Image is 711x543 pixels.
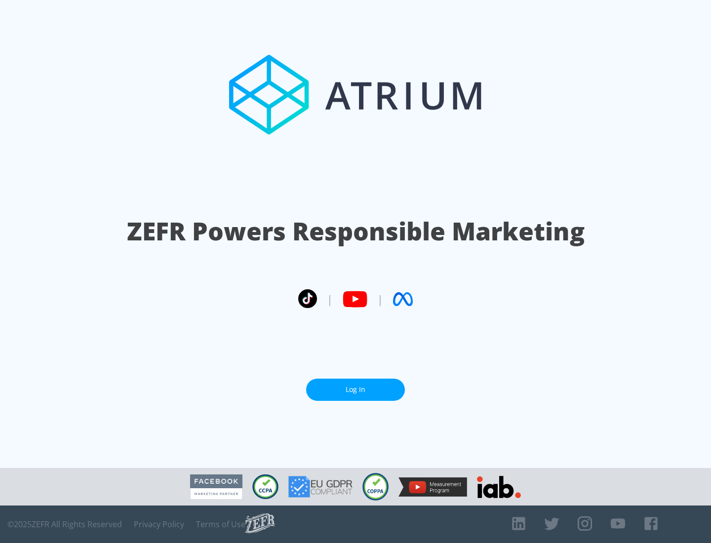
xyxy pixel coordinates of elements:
span: | [327,292,333,307]
span: © 2025 ZEFR All Rights Reserved [7,519,122,529]
img: CCPA Compliant [252,474,278,499]
a: Terms of Use [196,519,245,529]
img: COPPA Compliant [362,473,389,501]
img: YouTube Measurement Program [398,477,467,497]
img: IAB [477,476,521,498]
a: Privacy Policy [134,519,184,529]
img: Facebook Marketing Partner [190,474,242,500]
a: Log In [306,379,405,401]
span: | [377,292,383,307]
img: GDPR Compliant [288,476,353,498]
h1: ZEFR Powers Responsible Marketing [127,214,585,248]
